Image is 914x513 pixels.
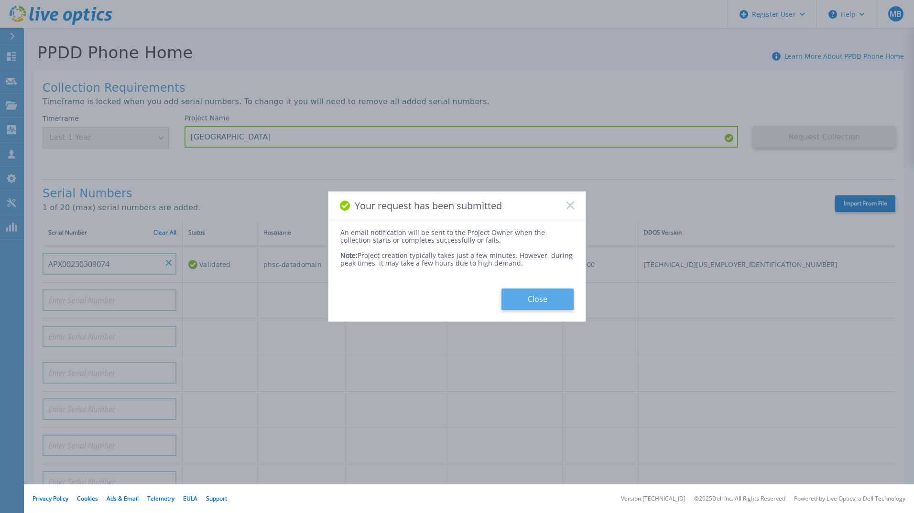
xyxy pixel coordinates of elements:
a: Privacy Policy [33,494,68,502]
span: Note: [340,251,358,260]
a: EULA [183,494,197,502]
a: Support [206,494,227,502]
li: Powered by Live Optics, a Dell Technology [794,496,905,502]
li: Version: [TECHNICAL_ID] [621,496,685,502]
a: Ads & Email [107,494,139,502]
div: Project creation typically takes just a few minutes. However, during peak times, it may take a fe... [340,244,574,267]
a: Cookies [77,494,98,502]
a: Telemetry [147,494,174,502]
div: An email notification will be sent to the Project Owner when the collection starts or completes s... [340,229,574,244]
span: Your request has been submitted [355,200,502,211]
li: © 2025 Dell Inc. All Rights Reserved [694,496,785,502]
button: Close [501,289,574,310]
